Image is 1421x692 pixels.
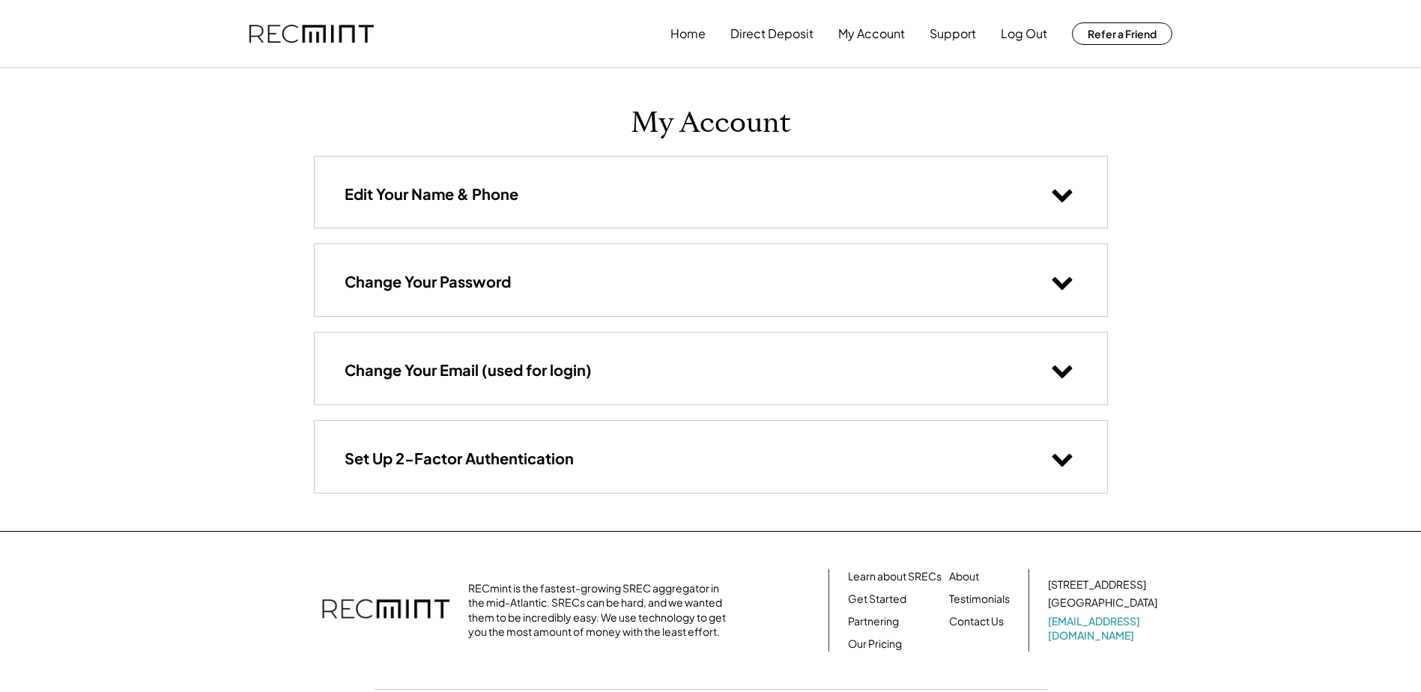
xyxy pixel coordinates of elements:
h1: My Account [631,106,791,141]
a: Get Started [848,592,906,607]
h3: Change Your Email (used for login) [345,360,592,380]
button: My Account [838,19,905,49]
img: recmint-logotype%403x.png [249,25,374,43]
a: Contact Us [949,614,1004,629]
a: Partnering [848,614,899,629]
button: Refer a Friend [1072,22,1172,45]
a: Learn about SRECs [848,569,942,584]
a: Our Pricing [848,637,902,652]
a: About [949,569,979,584]
button: Direct Deposit [730,19,813,49]
a: [EMAIL_ADDRESS][DOMAIN_NAME] [1048,614,1160,643]
h3: Change Your Password [345,272,511,291]
div: RECmint is the fastest-growing SREC aggregator in the mid-Atlantic. SRECs can be hard, and we wan... [468,581,734,640]
img: recmint-logotype%403x.png [322,584,449,637]
button: Home [670,19,706,49]
h3: Edit Your Name & Phone [345,184,518,204]
h3: Set Up 2-Factor Authentication [345,449,574,468]
a: Testimonials [949,592,1010,607]
button: Log Out [1001,19,1047,49]
div: [GEOGRAPHIC_DATA] [1048,595,1157,610]
button: Support [930,19,976,49]
div: [STREET_ADDRESS] [1048,577,1146,592]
